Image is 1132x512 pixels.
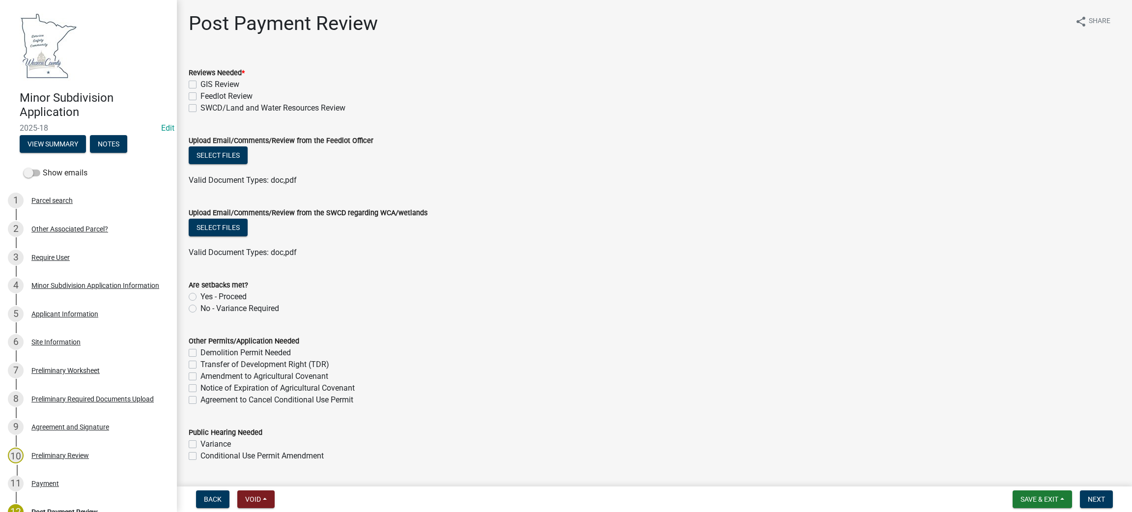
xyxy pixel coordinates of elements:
wm-modal-confirm: Notes [90,141,127,148]
label: Demolition Permit Needed [200,347,291,359]
span: Share [1089,16,1110,28]
label: Reviews Needed [189,70,245,77]
div: Payment [31,480,59,487]
label: Show emails [24,167,87,179]
div: 4 [8,278,24,293]
div: 2 [8,221,24,237]
button: Void [237,490,275,508]
div: Parcel search [31,197,73,204]
label: Agreement to Cancel Conditional Use Permit [200,394,353,406]
label: Transfer of Development Right (TDR) [200,359,329,370]
label: Conditional Use Permit Amendment [200,450,324,462]
label: Upload Email/Comments/Review from the SWCD regarding WCA/wetlands [189,210,427,217]
button: Save & Exit [1013,490,1072,508]
wm-modal-confirm: Summary [20,141,86,148]
label: Amendment to Agricultural Covenant [200,370,328,382]
label: Feedlot Review [200,90,253,102]
button: Notes [90,135,127,153]
button: Next [1080,490,1113,508]
div: Other Associated Parcel? [31,226,108,232]
span: Valid Document Types: doc,pdf [189,175,297,185]
div: Preliminary Worksheet [31,367,100,374]
div: Preliminary Required Documents Upload [31,396,154,402]
div: Preliminary Review [31,452,89,459]
div: 7 [8,363,24,378]
div: Applicant Information [31,311,98,317]
div: 8 [8,391,24,407]
div: 6 [8,334,24,350]
wm-modal-confirm: Edit Application Number [161,123,174,133]
div: Require User [31,254,70,261]
button: shareShare [1067,12,1118,31]
label: Upload Email/Comments/Review from the Feedlot Officer [189,138,373,144]
i: share [1075,16,1087,28]
span: 2025-18 [20,123,157,133]
div: Site Information [31,339,81,345]
label: Yes - Proceed [200,291,247,303]
label: GIS Review [200,79,239,90]
label: Public Hearing Needed [189,429,262,436]
div: 11 [8,476,24,491]
button: Select files [189,146,248,164]
h1: Post Payment Review [189,12,378,35]
div: 10 [8,448,24,463]
img: Waseca County, Minnesota [20,10,78,81]
span: Save & Exit [1020,495,1058,503]
button: Select files [189,219,248,236]
label: Variance [200,438,231,450]
label: No - Variance Required [200,303,279,314]
span: Back [204,495,222,503]
span: Valid Document Types: doc,pdf [189,248,297,257]
button: Back [196,490,229,508]
button: View Summary [20,135,86,153]
label: Are setbacks met? [189,282,248,289]
div: 5 [8,306,24,322]
a: Edit [161,123,174,133]
label: Other Permits/Application Needed [189,338,299,345]
div: 1 [8,193,24,208]
label: Notice of Expiration of Agricultural Covenant [200,382,355,394]
div: 9 [8,419,24,435]
span: Void [245,495,261,503]
span: Next [1088,495,1105,503]
div: Agreement and Signature [31,424,109,430]
div: 3 [8,250,24,265]
label: SWCD/Land and Water Resources Review [200,102,345,114]
div: Minor Subdivision Application Information [31,282,159,289]
h4: Minor Subdivision Application [20,91,169,119]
